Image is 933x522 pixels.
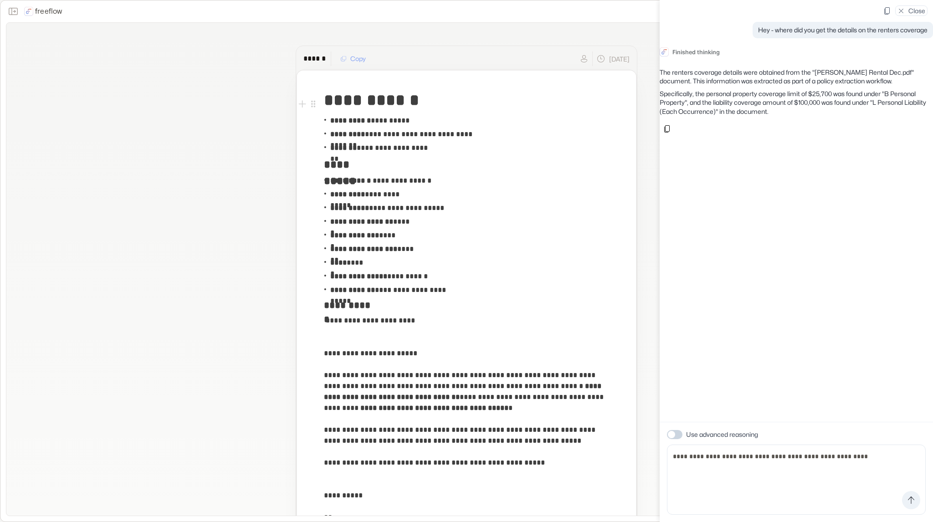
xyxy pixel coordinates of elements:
[686,430,758,439] p: Use advanced reasoning
[660,122,674,136] button: Copy message
[758,26,928,35] p: Hey - where did you get the details on the renters coverage
[24,6,62,17] a: freeflow
[335,51,371,66] button: Copy
[35,6,62,17] p: freeflow
[660,89,933,116] p: Specifically, the personal property coverage limit of $25,700 was found under "B Personal Propert...
[297,98,308,109] button: Add block
[902,491,920,509] button: Send message
[609,54,630,64] p: [DATE]
[6,4,21,19] button: Close the sidebar
[660,68,933,86] p: The renters coverage details were obtained from the "[PERSON_NAME] Rental Dec.pdf" document. This...
[672,47,720,57] p: Finished thinking
[308,98,319,109] button: Open block menu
